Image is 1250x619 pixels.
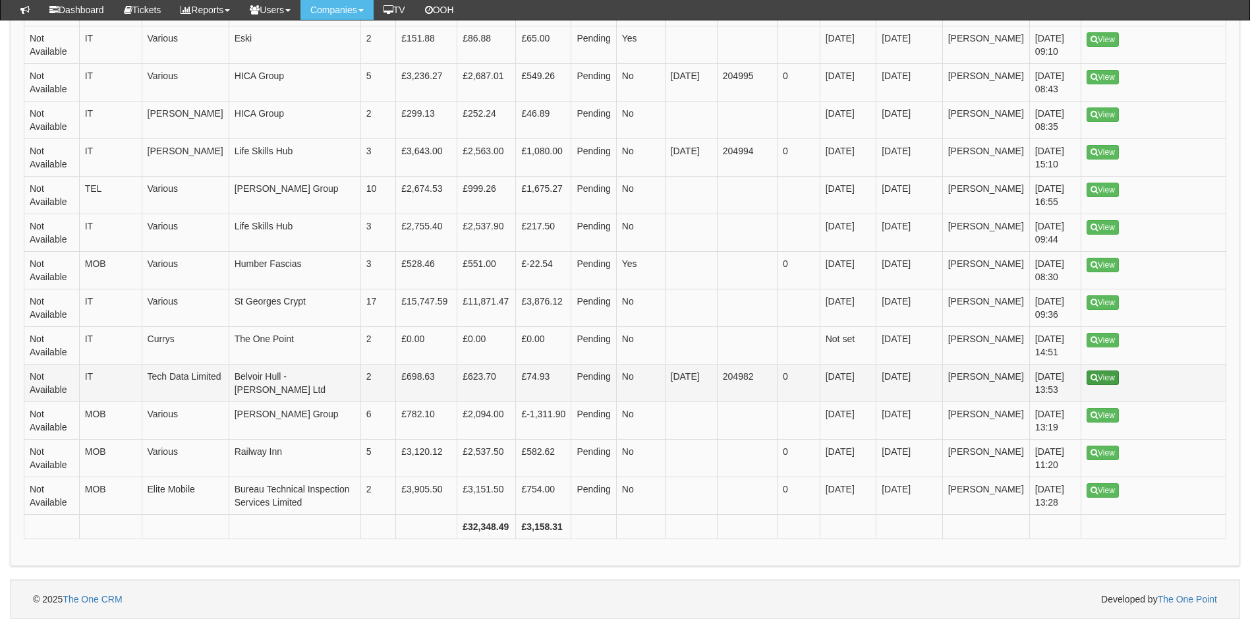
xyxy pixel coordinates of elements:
td: MOB [79,440,142,477]
td: [DATE] 08:30 [1029,252,1081,289]
td: IT [79,26,142,64]
td: IT [79,327,142,365]
td: Various [142,252,229,289]
td: [DATE] 09:44 [1029,214,1081,252]
td: [PERSON_NAME] [942,177,1029,214]
a: The One Point [1158,594,1217,604]
td: £46.89 [516,102,571,139]
td: IT [79,214,142,252]
td: £0.00 [457,327,516,365]
td: Bureau Technical Inspection Services Limited [229,477,360,515]
td: Not Available [24,26,80,64]
td: £299.13 [396,102,457,139]
td: 5 [360,64,396,102]
td: No [616,102,665,139]
td: Not set [820,327,876,365]
td: Railway Inn [229,440,360,477]
td: 0 [777,252,820,289]
td: £74.93 [516,365,571,402]
td: 3 [360,252,396,289]
td: [DATE] 08:43 [1029,64,1081,102]
td: Pending [571,327,616,365]
td: [PERSON_NAME] [942,252,1029,289]
td: Not Available [24,327,80,365]
td: [DATE] [876,177,943,214]
td: £582.62 [516,440,571,477]
td: Not Available [24,252,80,289]
td: Not Available [24,440,80,477]
td: No [616,177,665,214]
td: £3,876.12 [516,289,571,327]
td: 2 [360,26,396,64]
td: [DATE] 13:53 [1029,365,1081,402]
td: [DATE] [876,102,943,139]
a: View [1087,408,1119,423]
td: Pending [571,177,616,214]
td: Humber Fascias [229,252,360,289]
td: [DATE] [665,139,717,177]
td: [DATE] [820,402,876,440]
td: 2 [360,365,396,402]
td: Pending [571,477,616,515]
td: [PERSON_NAME] [942,402,1029,440]
td: Pending [571,102,616,139]
td: Not Available [24,64,80,102]
td: Not Available [24,477,80,515]
td: £15,747.59 [396,289,457,327]
td: [DATE] 11:20 [1029,440,1081,477]
td: £-22.54 [516,252,571,289]
a: View [1087,107,1119,122]
td: 5 [360,440,396,477]
td: [DATE] 15:10 [1029,139,1081,177]
td: £754.00 [516,477,571,515]
td: [DATE] 14:51 [1029,327,1081,365]
td: 0 [777,440,820,477]
td: £2,674.53 [396,177,457,214]
td: [DATE] [876,252,943,289]
td: [PERSON_NAME] [942,64,1029,102]
td: Various [142,177,229,214]
td: Pending [571,289,616,327]
td: [PERSON_NAME] [942,327,1029,365]
td: [DATE] [820,477,876,515]
td: IT [79,365,142,402]
td: £623.70 [457,365,516,402]
td: [DATE] [820,252,876,289]
td: Tech Data Limited [142,365,229,402]
a: View [1087,295,1119,310]
td: [PERSON_NAME] [942,139,1029,177]
a: View [1087,333,1119,347]
td: 0 [777,139,820,177]
td: Not Available [24,139,80,177]
a: View [1087,145,1119,160]
td: [DATE] 09:36 [1029,289,1081,327]
td: £2,537.50 [457,440,516,477]
td: [DATE] [820,26,876,64]
td: The One Point [229,327,360,365]
td: Not Available [24,102,80,139]
td: [DATE] 16:55 [1029,177,1081,214]
td: £2,755.40 [396,214,457,252]
td: [PERSON_NAME] [942,102,1029,139]
td: [PERSON_NAME] [942,477,1029,515]
td: [DATE] [820,440,876,477]
td: No [616,477,665,515]
td: 2 [360,102,396,139]
td: Pending [571,252,616,289]
td: Pending [571,365,616,402]
td: [PERSON_NAME] [942,214,1029,252]
td: Belvoir Hull - [PERSON_NAME] Ltd [229,365,360,402]
td: [DATE] [876,365,943,402]
td: MOB [79,477,142,515]
td: £0.00 [396,327,457,365]
td: £1,675.27 [516,177,571,214]
a: View [1087,32,1119,47]
td: 0 [777,477,820,515]
td: £86.88 [457,26,516,64]
td: 10 [360,177,396,214]
td: 6 [360,402,396,440]
td: [DATE] [876,440,943,477]
td: MOB [79,252,142,289]
td: £3,643.00 [396,139,457,177]
td: [DATE] 13:28 [1029,477,1081,515]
